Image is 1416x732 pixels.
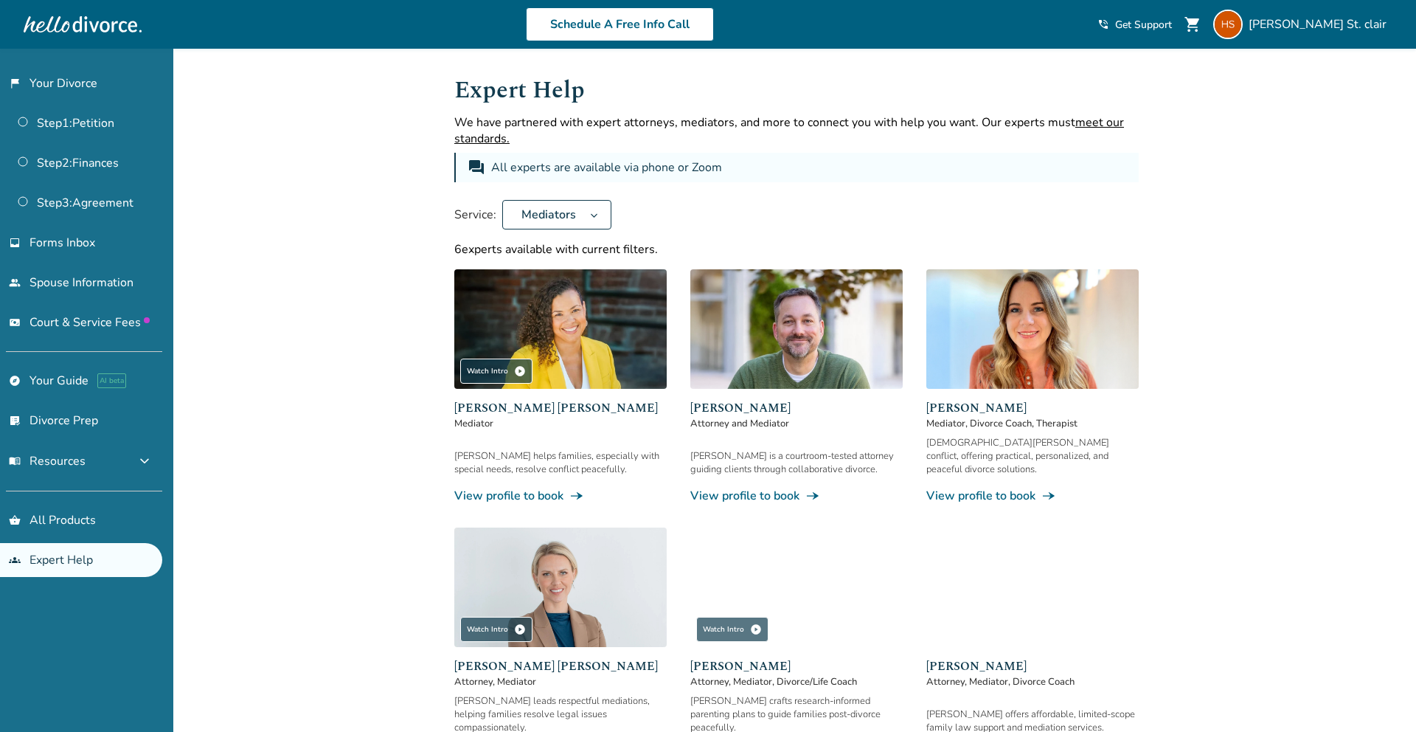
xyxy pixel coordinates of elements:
p: We have partnered with expert attorneys, mediators, and more to connect you with help you want. O... [454,114,1139,147]
div: Watch Intro [696,617,768,642]
span: line_end_arrow_notch [569,488,584,503]
span: shopping_cart [1184,15,1201,33]
span: Attorney, Mediator, Divorce/Life Coach [690,675,903,688]
img: Claudia Brown Coulter [454,269,667,389]
span: list_alt_check [9,415,21,427]
a: Schedule A Free Info Call [526,7,714,41]
span: flag_2 [9,77,21,89]
span: people [9,277,21,289]
span: [PERSON_NAME] [690,399,903,417]
span: [PERSON_NAME] [PERSON_NAME] [454,399,667,417]
span: forum [468,159,485,176]
span: play_circle [514,624,526,635]
span: Forms Inbox [29,235,95,251]
h1: Expert Help [454,72,1139,108]
span: line_end_arrow_notch [805,488,820,503]
span: universal_currency_alt [9,317,21,328]
a: View profile to bookline_end_arrow_notch [690,488,903,504]
img: Neil Forester [690,269,903,389]
span: [PERSON_NAME] [926,399,1139,417]
img: Hannah St. Clair [1213,10,1243,39]
span: explore [9,375,21,387]
button: Mediators [502,200,611,229]
span: line_end_arrow_notch [1041,488,1056,503]
span: [PERSON_NAME] [PERSON_NAME] [454,657,667,675]
a: View profile to bookline_end_arrow_notch [926,488,1139,504]
span: Attorney, Mediator, Divorce Coach [926,675,1139,688]
span: Attorney and Mediator [690,417,903,430]
span: Service: [454,207,496,223]
span: Court & Service Fees [29,314,150,331]
div: Watch Intro [460,359,532,384]
span: expand_more [136,452,153,470]
span: meet our standards. [454,114,1124,147]
span: menu_book [9,455,21,467]
span: Resources [9,453,86,469]
span: Mediators [516,207,582,223]
span: play_circle [514,365,526,377]
span: [PERSON_NAME] St. clair [1249,16,1392,32]
div: Watch Intro [460,617,532,642]
a: phone_in_talkGet Support [1097,18,1172,32]
span: groups [9,554,21,566]
a: View profile to bookline_end_arrow_notch [454,488,667,504]
span: Mediator [454,417,667,430]
span: Mediator, Divorce Coach, Therapist [926,417,1139,430]
span: [PERSON_NAME] [926,657,1139,675]
iframe: Chat Widget [1342,661,1416,732]
span: play_circle [750,624,762,635]
div: [DEMOGRAPHIC_DATA][PERSON_NAME] conflict, offering practical, personalized, and peaceful divorce ... [926,436,1139,476]
span: Get Support [1115,18,1172,32]
span: AI beta [97,373,126,388]
div: [PERSON_NAME] helps families, especially with special needs, resolve conflict peacefully. [454,449,667,476]
div: [PERSON_NAME] is a courtroom-tested attorney guiding clients through collaborative divorce. [690,449,903,476]
span: shopping_basket [9,514,21,526]
span: inbox [9,237,21,249]
img: Melissa Wheeler Hoff [454,528,667,647]
img: Alex Glassmann [690,528,903,647]
img: Lisa Zonder [926,528,1139,647]
div: 6 experts available with current filters. [454,241,1139,258]
span: Attorney, Mediator [454,675,667,688]
span: phone_in_talk [1097,18,1109,30]
img: Kristen Howerton [926,269,1139,389]
div: All experts are available via phone or Zoom [491,159,725,176]
span: [PERSON_NAME] [690,657,903,675]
